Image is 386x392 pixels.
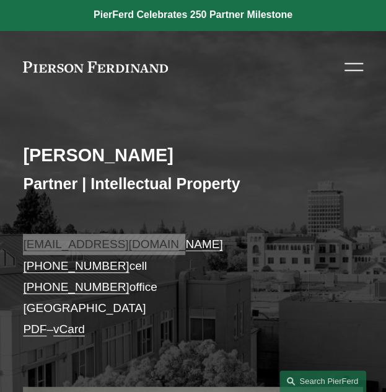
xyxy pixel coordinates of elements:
[23,323,46,336] a: PDF
[23,238,222,251] a: [EMAIL_ADDRESS][DOMAIN_NAME]
[23,280,129,293] a: [PHONE_NUMBER]
[23,234,362,340] p: cell office [GEOGRAPHIC_DATA] –
[279,370,366,392] a: Search this site
[23,174,362,194] h3: Partner | Intellectual Property
[23,145,362,166] h2: [PERSON_NAME]
[23,259,129,272] a: [PHONE_NUMBER]
[53,323,85,336] a: vCard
